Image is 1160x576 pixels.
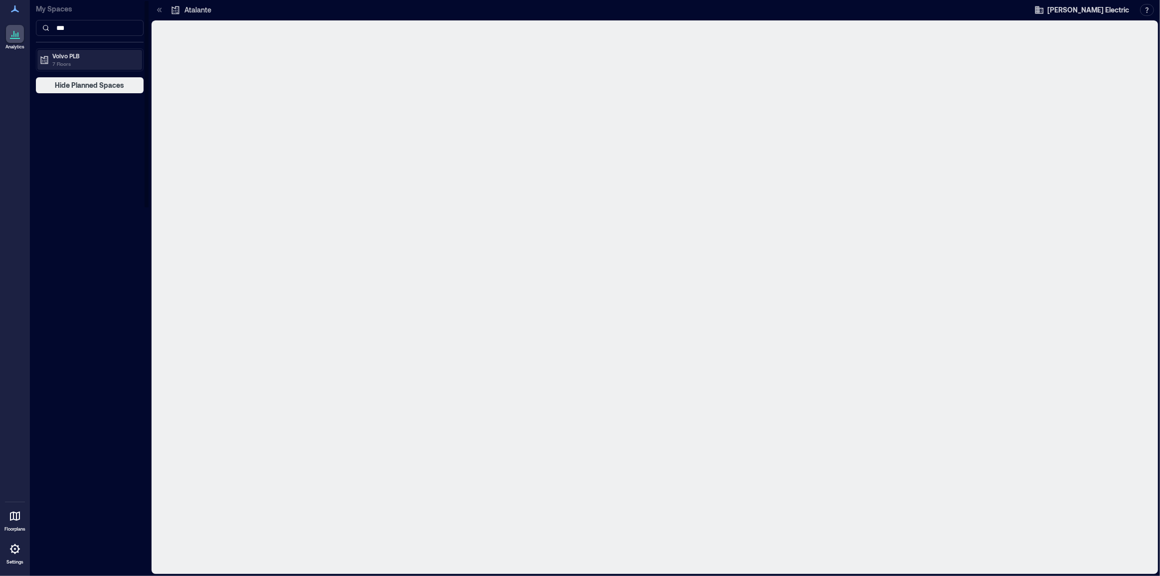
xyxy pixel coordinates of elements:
[6,559,23,565] p: Settings
[36,4,144,14] p: My Spaces
[52,52,136,60] p: Volvo PLB
[4,526,25,532] p: Floorplans
[2,22,27,53] a: Analytics
[52,60,136,68] p: 7 Floors
[3,537,27,568] a: Settings
[5,44,24,50] p: Analytics
[1047,5,1129,15] span: [PERSON_NAME] Electric
[184,5,211,15] p: Atalante
[36,77,144,93] button: Hide Planned Spaces
[1031,2,1132,18] button: [PERSON_NAME] Electric
[55,80,125,90] span: Hide Planned Spaces
[1,504,28,535] a: Floorplans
